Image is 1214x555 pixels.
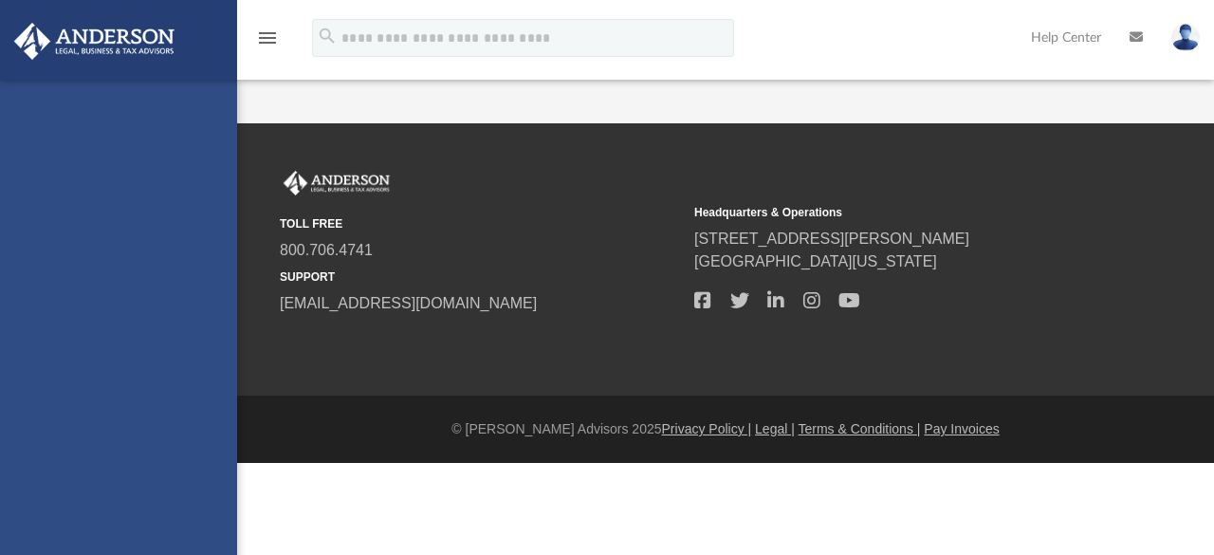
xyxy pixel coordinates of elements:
[256,36,279,49] a: menu
[256,27,279,49] i: menu
[9,23,180,60] img: Anderson Advisors Platinum Portal
[280,242,373,258] a: 800.706.4741
[924,421,999,436] a: Pay Invoices
[662,421,752,436] a: Privacy Policy |
[1171,24,1200,51] img: User Pic
[694,253,937,269] a: [GEOGRAPHIC_DATA][US_STATE]
[280,215,681,232] small: TOLL FREE
[280,295,537,311] a: [EMAIL_ADDRESS][DOMAIN_NAME]
[280,268,681,286] small: SUPPORT
[694,231,969,247] a: [STREET_ADDRESS][PERSON_NAME]
[694,204,1095,221] small: Headquarters & Operations
[755,421,795,436] a: Legal |
[280,171,394,195] img: Anderson Advisors Platinum Portal
[799,421,921,436] a: Terms & Conditions |
[237,419,1214,439] div: © [PERSON_NAME] Advisors 2025
[317,26,338,46] i: search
